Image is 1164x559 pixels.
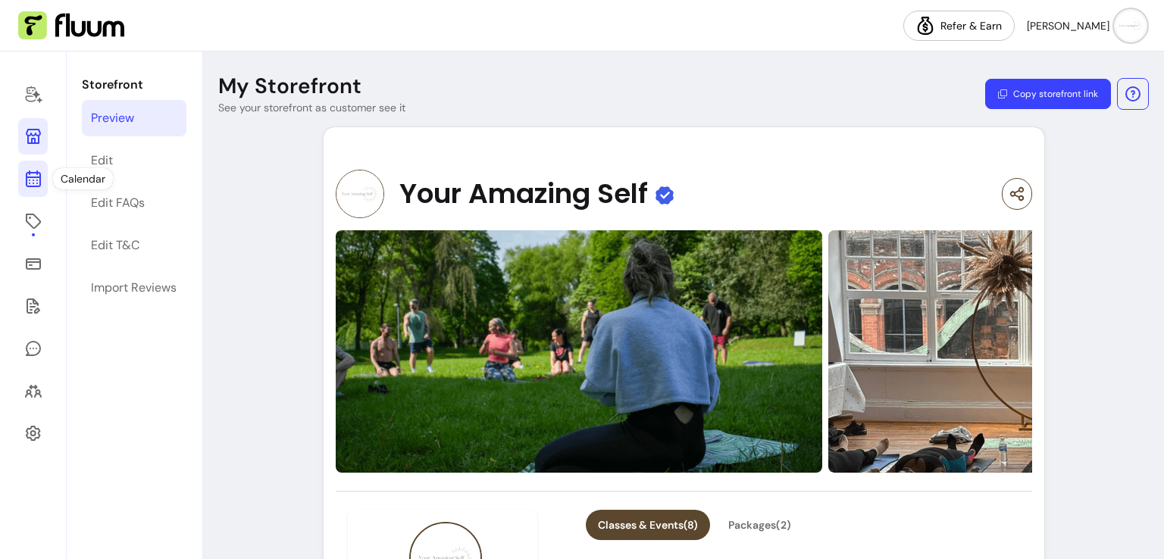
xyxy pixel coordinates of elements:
[18,203,48,239] a: Offerings
[18,118,48,155] a: Storefront
[82,185,186,221] a: Edit FAQs
[91,236,139,255] div: Edit T&C
[82,270,186,306] a: Import Reviews
[218,73,361,100] p: My Storefront
[716,510,803,540] button: Packages(2)
[336,170,384,218] img: Provider image
[53,168,113,189] div: Calendar
[82,142,186,179] a: Edit
[218,100,405,115] p: See your storefront as customer see it
[1027,18,1109,33] span: [PERSON_NAME]
[82,76,186,94] p: Storefront
[399,179,648,209] span: Your Amazing Self
[1115,11,1146,41] img: avatar
[985,79,1111,109] button: Copy storefront link
[18,415,48,451] a: Settings
[1027,11,1146,41] button: avatar[PERSON_NAME]
[91,151,113,170] div: Edit
[903,11,1015,41] a: Refer & Earn
[82,227,186,264] a: Edit T&C
[18,76,48,112] a: Home
[18,288,48,324] a: Forms
[586,510,710,540] button: Classes & Events(8)
[18,373,48,409] a: Clients
[336,230,822,473] img: https://d22cr2pskkweo8.cloudfront.net/4e2a040d-587c-4045-bde2-781fb92e9b7e
[18,245,48,282] a: Sales
[91,109,134,127] div: Preview
[91,279,177,297] div: Import Reviews
[18,11,124,40] img: Fluum Logo
[82,100,186,136] a: Preview
[18,330,48,367] a: My Messages
[18,161,48,197] a: Calendar
[91,194,145,212] div: Edit FAQs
